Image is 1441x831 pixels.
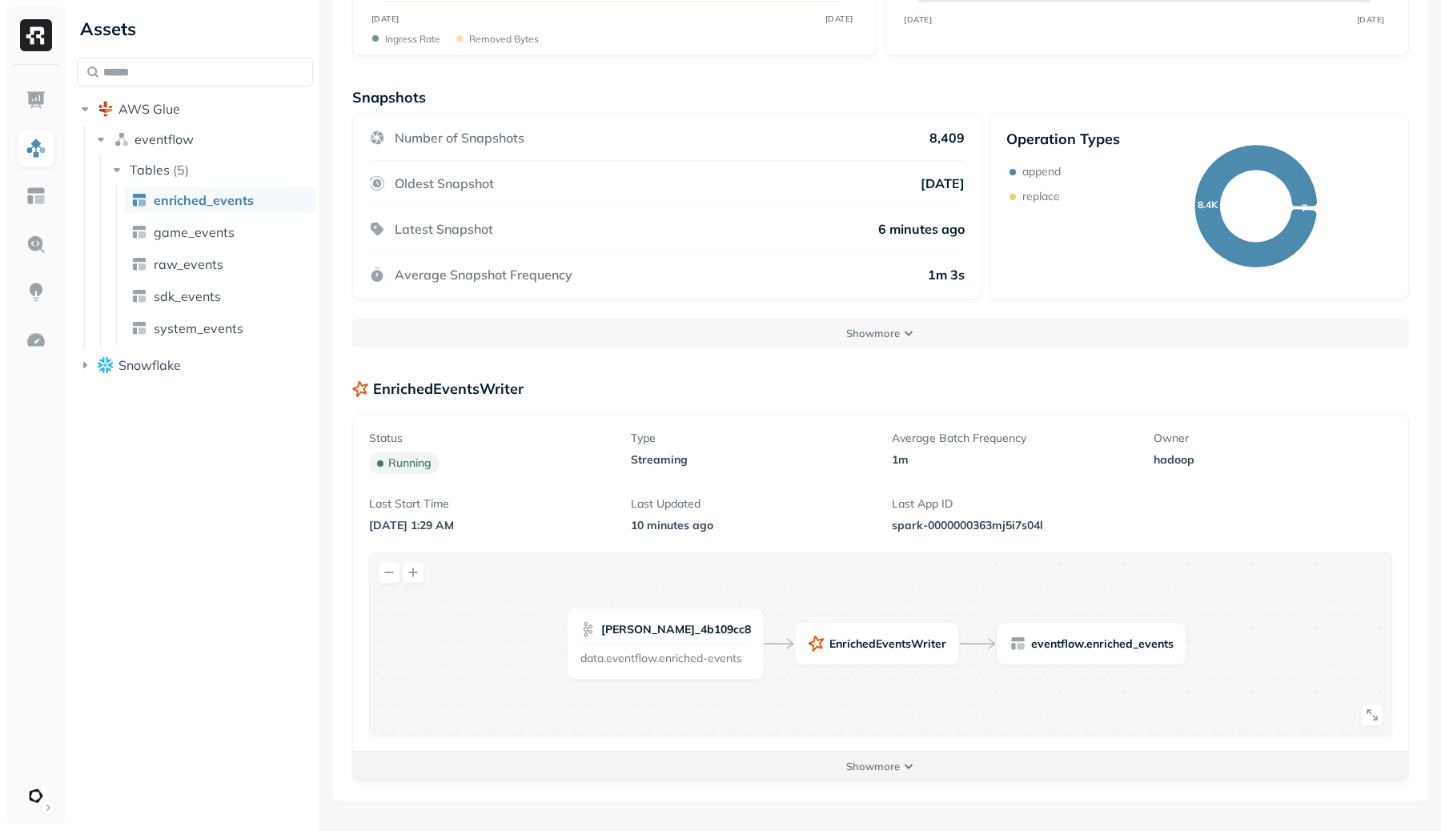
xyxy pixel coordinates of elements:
span: game_events [154,224,235,240]
p: Removed bytes [469,33,539,45]
button: Snowflake [77,352,313,378]
button: Showmore [353,752,1408,781]
p: Average Batch Frequency [892,431,1130,446]
button: Showmore [352,319,1409,347]
p: [DATE] [921,175,965,191]
img: Dashboard [26,90,46,110]
p: Last Updated [631,496,869,512]
span: . [1084,636,1086,652]
span: Tables [130,162,170,178]
img: Query Explorer [26,234,46,255]
img: Optimization [26,330,46,351]
img: table [131,288,147,304]
span: _ [695,622,700,637]
img: Insights [26,282,46,303]
a: enriched_events [125,187,315,213]
span: enriched_events [154,192,254,208]
p: Last App ID [892,496,1130,512]
span: EnrichedEventsWriter [829,636,946,652]
p: Owner [1154,431,1392,446]
span: Snowflake [118,357,181,373]
p: 8,409 [929,130,965,146]
p: Operation Types [1006,130,1120,148]
a: sdk_events [125,283,315,309]
img: table [131,320,147,336]
tspan: [DATE] [1357,14,1385,24]
a: system_events [125,315,315,341]
p: streaming [631,452,869,468]
span: raw_events [154,256,223,272]
span: eventflow [134,131,194,147]
a: raw_events [125,251,315,277]
p: spark-0000000363mj5i7s04l [892,518,1130,533]
p: Snapshots [352,88,426,106]
img: table [131,256,147,272]
span: sdk_events [154,288,221,304]
img: Ryft [20,19,52,51]
p: 10 minutes ago [631,518,869,533]
p: ( 5 ) [173,162,189,178]
button: Tables(5) [109,157,315,183]
p: replace [1022,189,1060,204]
tspan: [DATE] [825,14,853,24]
p: Average Snapshot Frequency [395,267,572,283]
div: Assets [77,16,313,42]
span: events [1138,636,1174,652]
img: namespace [114,131,130,147]
span: 4b109cc8 [700,622,751,637]
p: 1m 3s [928,267,965,283]
tspan: [DATE] [371,14,399,24]
span: enriched [1086,636,1133,652]
img: root [98,357,114,372]
span: eventflow [1031,636,1084,652]
p: append [1022,164,1061,179]
p: 1m [892,452,1130,468]
img: Asset Explorer [26,186,46,207]
p: 6 minutes ago [878,221,965,237]
p: Show more [846,326,900,341]
p: hadoop [1154,452,1392,468]
tspan: [DATE] [904,14,932,24]
span: AWS Glue [118,101,180,117]
p: Type [631,431,869,446]
p: data.eventflow.enriched-events [580,651,751,666]
button: AWS Glue [77,96,313,122]
p: Oldest Snapshot [395,175,494,191]
p: Latest Snapshot [395,221,493,237]
text: 8.4K [1198,199,1218,211]
button: eventflow [93,126,314,152]
span: system_events [154,320,243,336]
p: [DATE] 1:29 AM [369,518,608,533]
p: Last Start Time [369,496,608,512]
span: _ [1133,636,1138,652]
text: 7 [1302,202,1307,214]
img: table [131,192,147,208]
a: game_events [125,219,315,245]
p: Status [369,431,608,446]
p: Ingress Rate [385,33,440,45]
p: Number of Snapshots [395,130,524,146]
img: Assets [26,138,46,159]
img: root [98,101,114,117]
p: EnrichedEventsWriter [373,379,524,398]
img: table [131,224,147,240]
img: Ludeo [25,785,47,807]
span: [PERSON_NAME] [601,622,695,637]
p: Show more [846,759,900,774]
p: running [388,456,431,471]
